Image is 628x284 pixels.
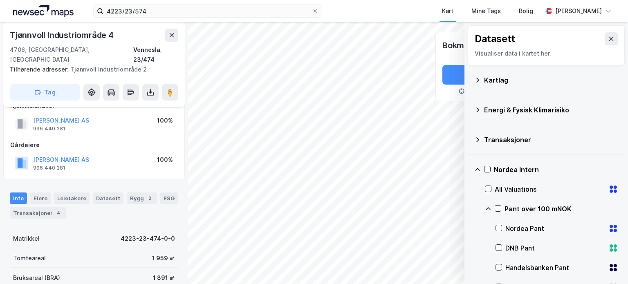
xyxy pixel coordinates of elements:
div: Visualiser data i kartet her. [475,49,618,58]
div: 2 [146,194,154,202]
button: Nytt bokmerke [442,65,559,85]
div: DNB Pant [505,243,605,253]
span: Tilhørende adresser: [10,66,70,73]
div: Info [10,192,27,204]
div: 100% [157,155,173,165]
div: Bruksareal (BRA) [13,273,60,283]
div: Kartlag [484,75,618,85]
div: Datasett [93,192,123,204]
div: Leietakere [54,192,90,204]
div: Mine Tags [471,6,501,16]
div: Nordea Pant [505,224,605,233]
div: 4706, [GEOGRAPHIC_DATA], [GEOGRAPHIC_DATA] [10,45,133,65]
div: 100% [157,116,173,125]
div: Pant over 100 mNOK [505,204,618,214]
button: Tag [10,84,80,101]
div: Bokmerker [442,39,484,52]
div: All Valuations [495,184,605,194]
div: Bolig [519,6,533,16]
div: Tjønnvoll Industriområde 4 [10,29,115,42]
div: 996 440 281 [33,165,65,171]
div: [PERSON_NAME] [555,6,602,16]
div: Eiere [30,192,51,204]
div: 996 440 281 [33,125,65,132]
div: Matrikkel [13,234,40,244]
div: 4223-23-474-0-0 [121,234,175,244]
div: Energi & Fysisk Klimarisiko [484,105,618,115]
div: Tjønnvoll Industriområde 2 [10,65,172,74]
div: Bygg [127,192,157,204]
img: logo.a4113a55bc3d86da70a041830d287a7e.svg [13,5,74,17]
div: 1 959 ㎡ [152,253,175,263]
div: Nordea Intern [494,165,618,174]
input: Søk på adresse, matrikkel, gårdeiere, leietakere eller personer [103,5,312,17]
div: Transaksjoner [10,207,66,219]
div: Gårdeiere [10,140,178,150]
div: 4 [54,209,63,217]
div: Transaksjoner [484,135,618,145]
iframe: Chat Widget [587,245,628,284]
div: Datasett [475,32,515,45]
div: Fra din nåværende kartvisning [442,88,559,94]
div: Kontrollprogram for chat [587,245,628,284]
div: Kart [442,6,453,16]
div: Vennesla, 23/474 [133,45,178,65]
div: 1 891 ㎡ [153,273,175,283]
div: Tomteareal [13,253,46,263]
div: Handelsbanken Pant [505,263,605,273]
div: ESG [160,192,178,204]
